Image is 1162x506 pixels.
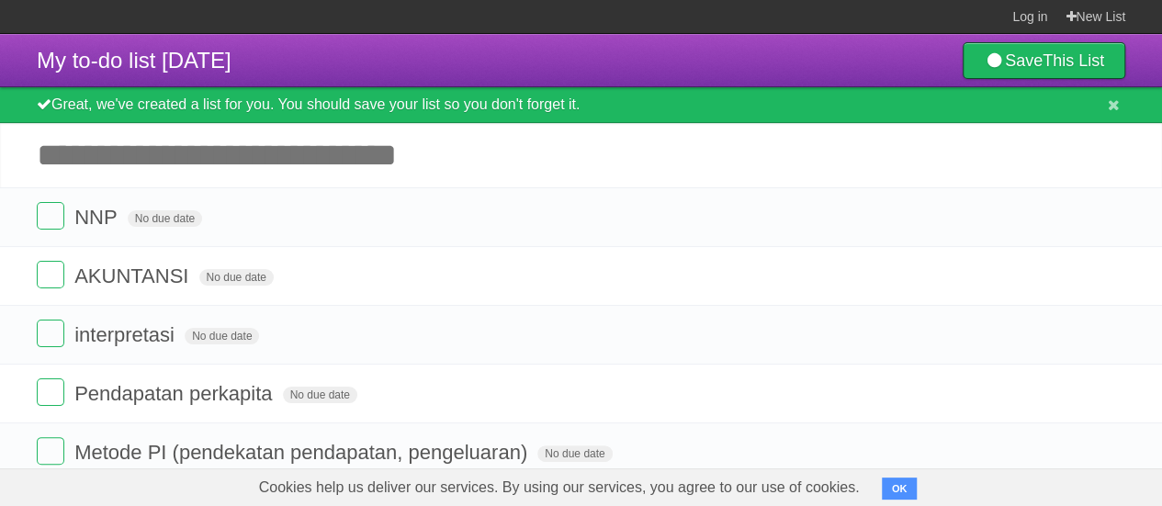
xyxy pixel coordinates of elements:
[882,478,918,500] button: OK
[37,320,64,347] label: Done
[1043,51,1104,70] b: This List
[37,378,64,406] label: Done
[37,261,64,288] label: Done
[537,445,612,462] span: No due date
[963,42,1125,79] a: SaveThis List
[74,264,193,287] span: AKUNTANSI
[283,387,357,403] span: No due date
[199,269,274,286] span: No due date
[185,328,259,344] span: No due date
[37,437,64,465] label: Done
[37,202,64,230] label: Done
[74,441,532,464] span: Metode PI (pendekatan pendapatan, pengeluaran)
[74,382,276,405] span: Pendapatan perkapita
[37,48,231,73] span: My to-do list [DATE]
[74,323,179,346] span: interpretasi
[74,206,121,229] span: NNP
[241,469,878,506] span: Cookies help us deliver our services. By using our services, you agree to our use of cookies.
[128,210,202,227] span: No due date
